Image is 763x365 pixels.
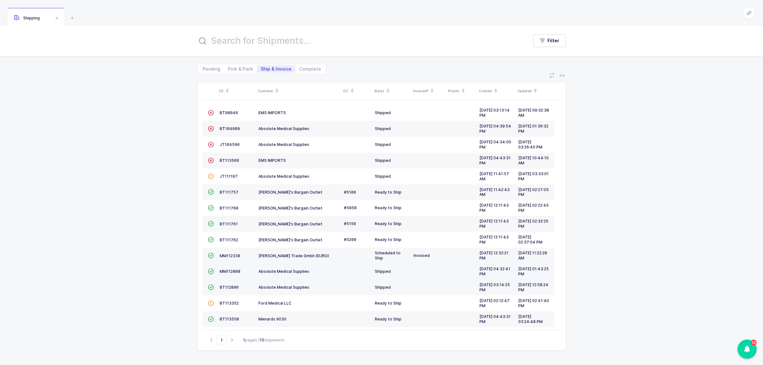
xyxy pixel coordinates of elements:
span: [DATE] 10:44:10 AM [518,155,549,165]
span: [DATE] 04:43:31 PM [479,155,511,165]
span:  [208,205,214,210]
span: [DATE] 01:36:32 PM [518,124,548,134]
span: Pending [203,67,220,71]
div: 13 [738,340,757,359]
span:  [208,158,214,163]
span:  [208,301,214,306]
span: [DATE] 02:12:47 PM [479,298,510,308]
span: [DATE] 12:32:21 PM [479,251,508,260]
span: Menards 9030 [258,317,286,321]
span: BT111761 [220,222,238,226]
span: [PERSON_NAME]'s Bargain Outlet [258,222,322,226]
span: [DATE] 12:11:43 PM [479,219,509,229]
div: Created [479,86,514,96]
span: MM112330 [220,253,240,258]
span: MM112808 [220,269,240,274]
span: [DATE] 03:14:25 PM [479,282,510,292]
span: [DATE] 04:43:31 PM [479,314,511,324]
span:  [208,269,214,274]
span: Pick & Pack [228,67,253,71]
span: Ready to Ship [375,317,402,321]
span: Absolute Medical Supplies [258,269,309,274]
span: [DATE] 02:22:45 PM [518,203,549,213]
span: [DATE] 11:22:28 AM [518,251,547,260]
span: Absolute Medical Supplies [258,285,309,290]
span: [DATE] 03:26:40 PM [518,140,542,149]
span: [DATE] 04:32:41 PM [479,266,510,276]
span: Ford Medical LLC [258,301,292,306]
span: [DATE] 12:58:24 PM [518,282,548,292]
span: BT111762 [220,238,238,242]
div: Customer [258,86,340,96]
input: Search for Shipments... [197,33,520,48]
span: [DATE] 11:42:43 AM [479,187,510,197]
b: 1 [243,338,245,342]
span:  [208,126,214,131]
div: Priority [448,86,475,96]
span: [DATE] 01:43:25 PM [518,266,549,276]
span: Absolute Medical Supplies [258,126,309,131]
span: Absolute Medical Supplies [258,142,309,147]
span:  [208,142,214,147]
div: 13 [751,340,757,345]
div: ID [219,86,254,96]
span: [DATE] 02:37:04 PM [518,235,542,244]
span: Shipped [375,285,391,290]
span: [DATE] 02:32:25 PM [518,219,548,229]
span: Absolute Medical Supplies [258,174,309,179]
span: #5150 [344,221,356,226]
span: Scheduled to Ship [375,251,401,260]
span: Shipped [375,269,391,274]
span: [DATE] 11:41:57 AM [479,171,509,181]
span:  [208,174,214,179]
button: Filter [533,34,566,47]
span: BT113560 [220,158,239,163]
span: [DATE] 12:11:43 PM [479,235,509,244]
span: Shipped [375,174,391,179]
div: Updated [518,86,553,96]
span: [DATE] 02:27:05 PM [518,187,549,197]
span: Ready to Ship [375,301,402,306]
span: Ready to Ship [375,221,402,226]
span: JT104596 [220,142,240,147]
span: BT98046 [220,110,238,115]
span: Shipped [375,158,391,163]
span: [PERSON_NAME]'s Bargain Outlet [258,206,322,210]
span:  [208,253,214,258]
span: #5100 [344,190,356,195]
span: Complete [299,67,321,71]
span: [DATE] 04:39:54 PM [479,124,511,134]
span: Filter [547,38,559,44]
span:  [208,221,214,226]
span: [DATE] 09:32:38 AM [518,108,549,118]
span: [DATE] 02:41:40 PM [518,298,549,308]
span: Shipping [14,16,40,20]
span: [PERSON_NAME]'s Bargain Outlet [258,190,322,195]
span: BT112896 [220,285,239,290]
div: Invoiced [414,253,443,258]
span: JT111197 [220,174,237,179]
span: Go to [217,335,227,345]
span: Ready to Ship [375,237,402,242]
span: [DATE] 12:11:43 PM [479,203,509,213]
span: [DATE] 04:34:00 PM [479,140,511,149]
span: Ship & Invoice [261,67,292,71]
span: BT113558 [220,317,239,321]
div: DC [343,86,370,96]
span: EMS IMPORTS [258,158,286,163]
span: [PERSON_NAME] Trade Gmbh (EURO) [258,253,329,258]
span: Ready to Ship [375,205,402,210]
b: 15 [260,338,264,342]
span: Shipped [375,142,391,147]
span: BT111760 [220,206,238,210]
span: #5050 [344,205,357,210]
span: Ready to Ship [375,190,402,195]
span:  [208,237,214,242]
div: Status [374,86,409,96]
span:  [208,317,214,321]
span: [DATE] 03:13:14 PM [479,108,510,118]
span: [PERSON_NAME]'s Bargain Outlet [258,238,322,242]
span: Shipped [375,110,391,115]
div: pages | shipments [243,337,285,343]
span: Shipped [375,126,391,131]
